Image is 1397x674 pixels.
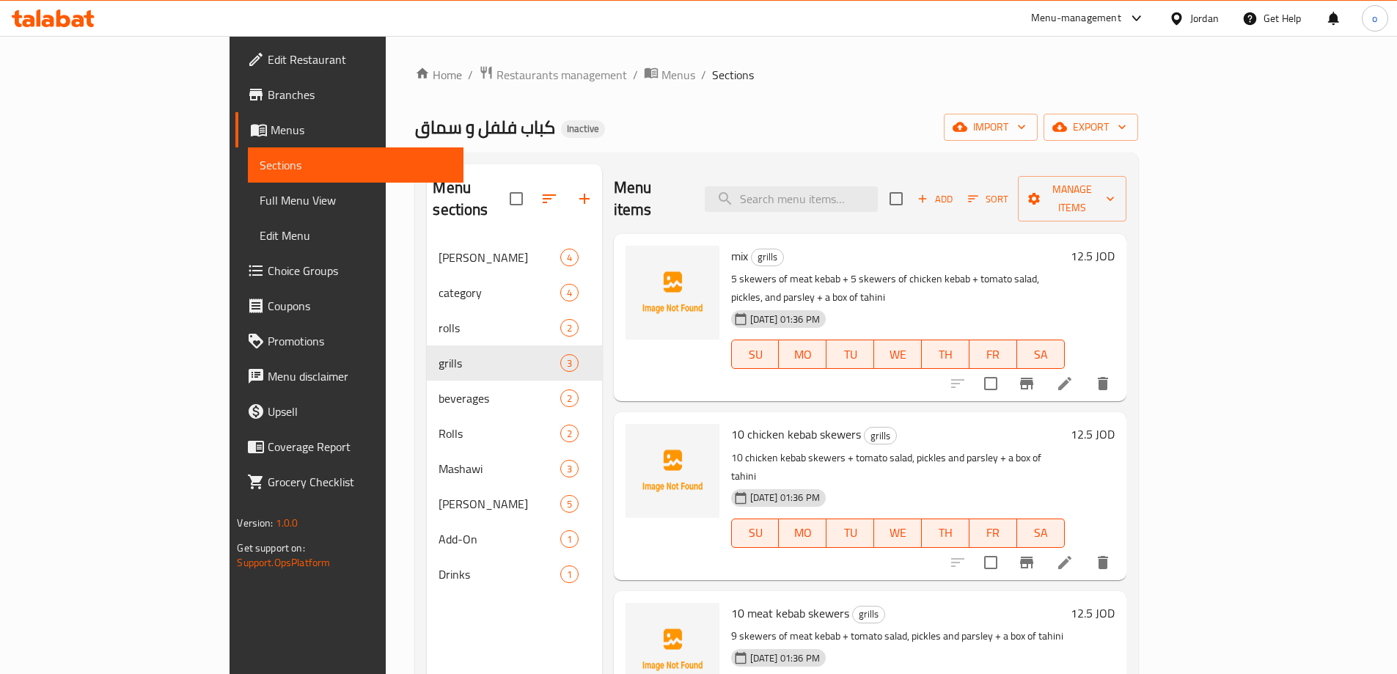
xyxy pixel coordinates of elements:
button: SU [731,340,780,369]
a: Menus [644,65,695,84]
div: items [560,354,579,372]
button: WE [874,340,922,369]
div: items [560,495,579,513]
button: SA [1017,519,1065,548]
li: / [633,66,638,84]
span: Version: [237,513,273,532]
div: items [560,389,579,407]
a: Restaurants management [479,65,627,84]
span: Select section [881,183,912,214]
div: Mashawi3 [427,451,601,486]
span: Mashawi [439,460,560,477]
span: import [956,118,1026,136]
span: Grocery Checklist [268,473,451,491]
span: 10 meat kebab skewers [731,602,849,624]
span: Menus [271,121,451,139]
span: 1 [561,568,578,582]
span: [DATE] 01:36 PM [744,312,826,326]
a: Support.OpsPlatform [237,553,330,572]
button: SA [1017,340,1065,369]
span: TH [928,344,964,365]
img: 10 chicken kebab skewers [626,424,719,518]
div: Add-On [439,530,560,548]
img: mix [626,246,719,340]
span: Choice Groups [268,262,451,279]
span: SA [1023,344,1059,365]
span: TU [832,522,868,543]
div: items [560,460,579,477]
span: grills [752,249,783,265]
span: Inactive [561,122,605,135]
a: Promotions [235,323,463,359]
a: Full Menu View [248,183,463,218]
span: FR [975,522,1011,543]
span: Select to update [975,368,1006,399]
span: category [439,284,560,301]
span: [DATE] 01:36 PM [744,651,826,665]
button: WE [874,519,922,548]
div: grills [751,249,784,266]
span: MO [785,522,821,543]
div: items [560,425,579,442]
span: WE [880,522,916,543]
p: 9 skewers of meat kebab + tomato salad, pickles and parsley + a box of tahini [731,627,1065,645]
span: SA [1023,522,1059,543]
span: grills [439,354,560,372]
li: / [701,66,706,84]
p: 5 skewers of meat kebab + 5 skewers of chicken kebab + tomato salad, pickles, and parsley + a box... [731,270,1065,307]
span: Edit Menu [260,227,451,244]
div: beverages2 [427,381,601,416]
a: Edit Restaurant [235,42,463,77]
a: Coupons [235,288,463,323]
button: Add [912,188,958,210]
span: o [1372,10,1377,26]
span: Full Menu View [260,191,451,209]
div: category4 [427,275,601,310]
span: grills [853,606,884,623]
span: Branches [268,86,451,103]
span: 4 [561,286,578,300]
span: SU [738,522,774,543]
div: items [560,249,579,266]
div: Add-On1 [427,521,601,557]
a: Branches [235,77,463,112]
div: items [560,284,579,301]
a: Edit Menu [248,218,463,253]
p: 10 chicken kebab skewers + tomato salad, pickles and parsley + a box of tahini [731,449,1065,486]
button: Manage items [1018,176,1126,221]
a: Grocery Checklist [235,464,463,499]
button: delete [1085,545,1121,580]
span: 1.0.0 [276,513,298,532]
div: items [560,530,579,548]
button: TU [826,519,874,548]
span: TH [928,522,964,543]
span: FR [975,344,1011,365]
span: Drinks [439,565,560,583]
span: Promotions [268,332,451,350]
span: Sort items [958,188,1018,210]
button: TU [826,340,874,369]
span: Select all sections [501,183,532,214]
span: 1 [561,532,578,546]
a: Edit menu item [1056,554,1074,571]
div: items [560,319,579,337]
span: Sort [968,191,1008,208]
nav: breadcrumb [415,65,1137,84]
button: FR [969,519,1017,548]
div: items [560,565,579,583]
button: Sort [964,188,1012,210]
a: Choice Groups [235,253,463,288]
h6: 12.5 JOD [1071,603,1115,623]
h2: Menu sections [433,177,509,221]
button: TH [922,340,969,369]
span: MO [785,344,821,365]
span: Sort sections [532,181,567,216]
input: search [705,186,878,212]
a: Upsell [235,394,463,429]
div: [PERSON_NAME]5 [427,486,601,521]
div: Rolls [439,425,560,442]
div: Drinks1 [427,557,601,592]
